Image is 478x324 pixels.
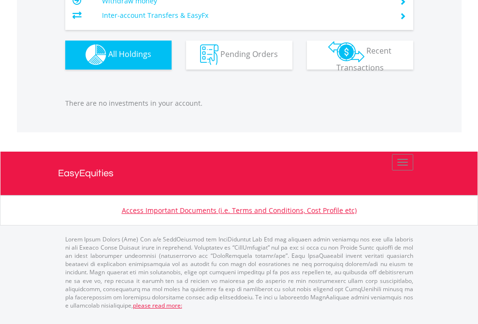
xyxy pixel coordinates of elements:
[86,44,106,65] img: holdings-wht.png
[102,8,388,23] td: Inter-account Transfers & EasyFx
[65,235,413,310] p: Lorem Ipsum Dolors (Ame) Con a/e SeddOeiusmod tem InciDiduntut Lab Etd mag aliquaen admin veniamq...
[58,152,420,195] a: EasyEquities
[65,41,172,70] button: All Holdings
[328,41,364,62] img: transactions-zar-wht.png
[108,49,151,59] span: All Holdings
[220,49,278,59] span: Pending Orders
[65,99,413,108] p: There are no investments in your account.
[133,301,182,310] a: please read more:
[122,206,357,215] a: Access Important Documents (i.e. Terms and Conditions, Cost Profile etc)
[336,45,392,73] span: Recent Transactions
[307,41,413,70] button: Recent Transactions
[200,44,218,65] img: pending_instructions-wht.png
[186,41,292,70] button: Pending Orders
